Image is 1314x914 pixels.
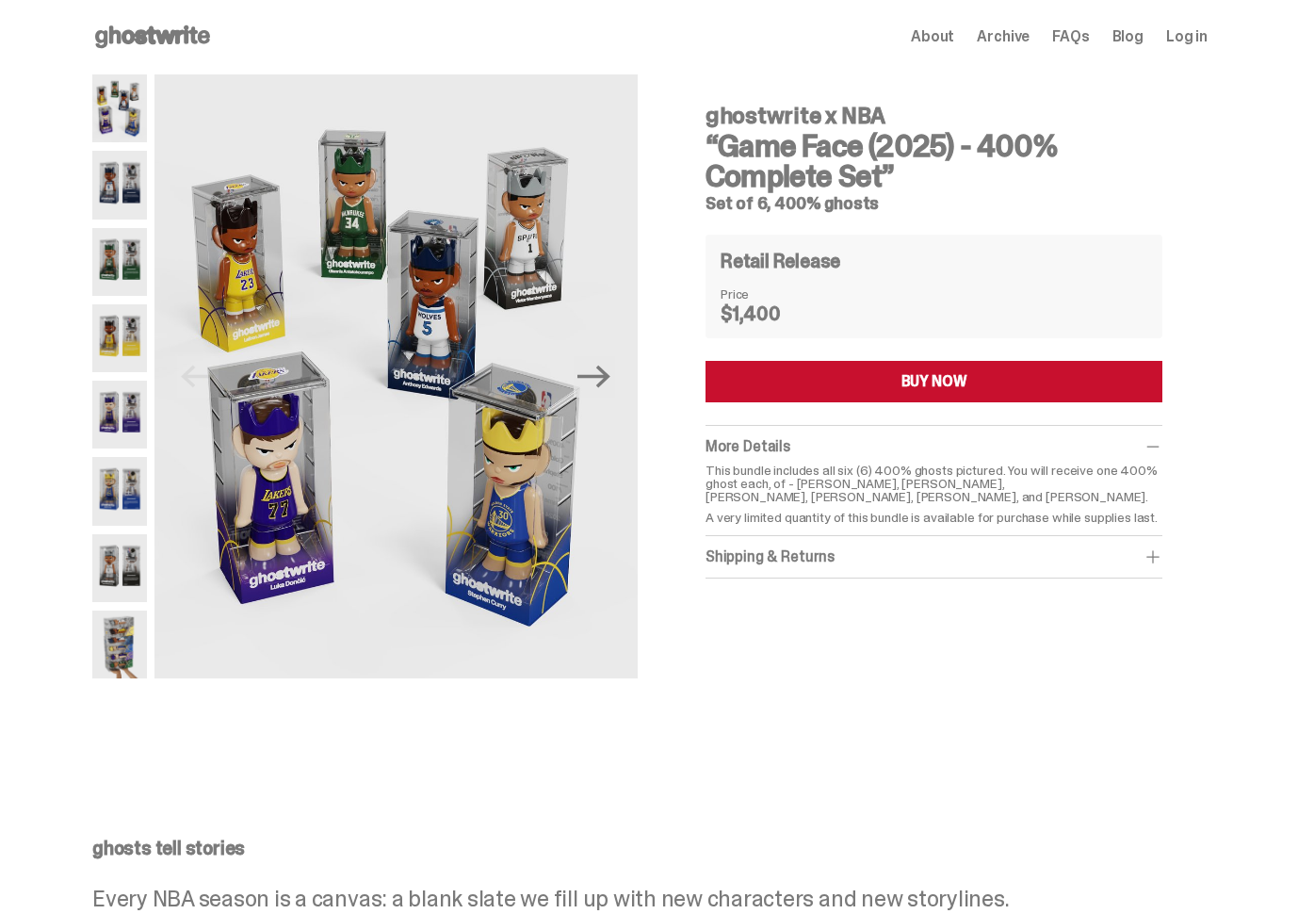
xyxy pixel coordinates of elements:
img: NBA-400-HG%20Bron.png [92,304,147,372]
span: More Details [706,436,790,456]
button: BUY NOW [706,361,1162,402]
h5: Set of 6, 400% ghosts [706,195,1162,212]
button: Next [574,356,615,398]
img: NBA-400-HG-Scale.png [92,611,147,678]
img: NBA-400-HG-Wemby.png [92,534,147,602]
p: Every NBA season is a canvas: a blank slate we fill up with new characters and new storylines. [92,888,1208,910]
p: ghosts tell stories [92,839,1208,857]
div: Shipping & Returns [706,547,1162,566]
dd: $1,400 [721,304,815,323]
div: BUY NOW [901,374,967,389]
h4: ghostwrite x NBA [706,105,1162,127]
img: NBA-400-HG-Steph.png [92,457,147,525]
a: Log in [1166,29,1208,44]
img: NBA-400-HG-Ant.png [92,151,147,219]
h4: Retail Release [721,252,840,270]
img: NBA-400-HG-Main.png [154,74,638,678]
h3: “Game Face (2025) - 400% Complete Set” [706,131,1162,191]
img: NBA-400-HG-Luka.png [92,381,147,449]
img: NBA-400-HG-Main.png [92,74,147,142]
a: About [911,29,954,44]
a: Blog [1112,29,1144,44]
p: A very limited quantity of this bundle is available for purchase while supplies last. [706,511,1162,524]
dt: Price [721,287,815,301]
img: NBA-400-HG-Giannis.png [92,228,147,296]
p: This bundle includes all six (6) 400% ghosts pictured. You will receive one 400% ghost each, of -... [706,464,1162,503]
a: Archive [977,29,1030,44]
a: FAQs [1052,29,1089,44]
